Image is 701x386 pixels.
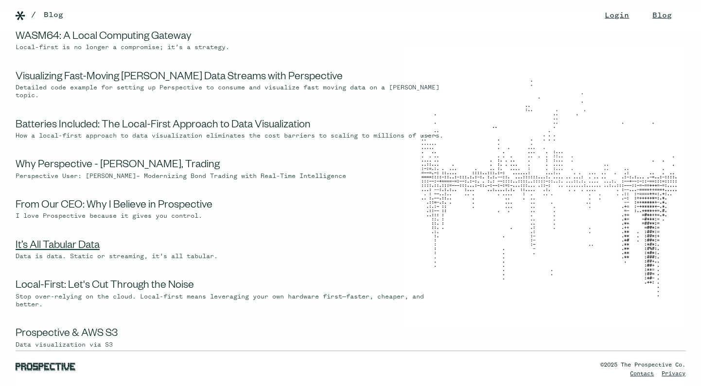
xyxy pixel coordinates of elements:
div: Data is data. Static or streaming, it’s all tabular. [16,253,451,261]
div: How a local-first approach to data visualization eliminates the cost barriers to scaling to milli... [16,132,451,140]
a: Why Perspective - [PERSON_NAME], Trading [16,160,220,172]
a: WASM64: A Local Computing Gateway [16,32,192,43]
div: Detailed code example for setting up Perspective to consume and visualize fast moving data on a [... [16,84,451,100]
a: It’s All Tabular Data [16,241,100,252]
div: Perspective User: [PERSON_NAME]– Modernizing Bond Trading with Real-Time Intelligence [16,173,451,180]
div: I love Prospective because it gives you control. [16,212,451,220]
a: Blog [44,9,63,21]
div: / [31,9,36,21]
a: Contact [630,371,654,377]
a: From Our CEO: Why I Believe in Prospective [16,200,212,212]
a: Local-First: Let's Cut Through the Noise [16,281,194,292]
a: Visualizing Fast-Moving [PERSON_NAME] Data Streams with Perspective [16,72,343,84]
div: ©2025 The Prospective Co. [600,361,685,369]
a: Privacy [662,371,685,377]
div: Local-first is no longer a compromise; it’s a strategy. [16,44,451,52]
div: Stop over-relying on the cloud. Local-first means leveraging your own hardware first—faster, chea... [16,293,451,309]
a: Batteries Included: The Local-First Approach to Data Visualization [16,120,311,132]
